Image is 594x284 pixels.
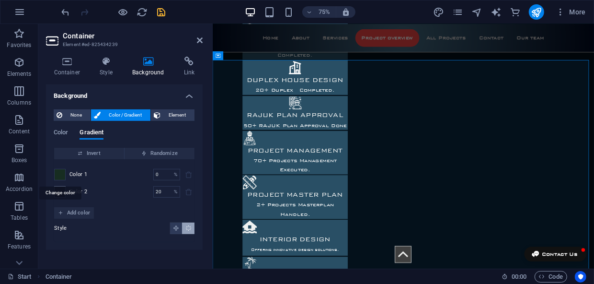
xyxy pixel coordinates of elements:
[173,225,179,231] i: Linear gradient
[63,32,203,40] h2: Container
[125,57,176,77] h4: Background
[125,148,194,159] button: Randomize
[531,7,542,18] i: Publish
[510,7,521,18] i: Commerce
[58,148,120,159] span: Invert
[452,7,463,18] i: Pages (Ctrl+Alt+S)
[491,7,502,18] i: AI Writer
[539,271,563,283] span: Code
[174,187,177,197] p: %
[156,6,167,18] button: save
[60,7,71,18] i: Undo: Change background color (Ctrl+Z)
[163,109,192,121] span: Element
[92,57,125,77] h4: Style
[510,6,521,18] button: commerce
[471,7,482,18] i: Navigator
[46,271,72,283] span: Click to select. Double-click to edit
[128,148,191,159] span: Randomize
[512,271,526,283] span: 00 00
[60,6,71,18] button: undo
[54,186,66,198] div: Change color
[174,170,177,179] p: %
[176,57,203,77] h4: Link
[91,109,150,121] button: Color / Gradient
[63,40,183,49] h3: Element #ed-825434239
[552,4,590,20] button: More
[80,127,103,140] span: Gradient
[183,169,194,180] span: The last two colors can't be deleted
[317,6,332,18] h6: 75%
[151,109,194,121] button: Element
[7,99,31,106] p: Columns
[491,6,502,18] button: text_generator
[156,7,167,18] i: Save (Ctrl+S)
[8,243,31,250] p: Features
[54,225,67,232] span: Style
[185,225,192,231] i: Radial gradient
[153,169,180,180] div: Color offset
[54,207,94,219] button: Add color
[575,271,586,283] button: Usercentrics
[183,186,194,198] span: The last two colors can't be deleted
[6,185,33,193] p: Accordion
[54,109,91,121] button: None
[11,156,27,164] p: Boxes
[54,148,125,159] button: Invert
[58,207,90,219] span: Add color
[11,214,28,222] p: Tables
[342,8,350,16] i: On resize automatically adjust zoom level to fit chosen device.
[433,6,445,18] button: design
[46,84,203,102] h4: Background
[302,6,336,18] button: 75%
[103,109,148,121] span: Color / Gradient
[69,188,88,196] span: Color 2
[182,223,194,234] button: Radial gradient
[46,271,72,283] nav: breadcrumb
[529,4,544,20] button: publish
[9,128,30,135] p: Content
[137,6,148,18] button: reload
[502,271,527,283] h6: Session time
[518,273,520,280] span: :
[7,70,32,78] p: Elements
[433,7,444,18] i: Design (Ctrl+Alt+Y)
[46,57,92,77] h4: Container
[170,223,182,234] button: Linear gradient
[8,271,32,283] a: Click to cancel selection. Double-click to open Pages
[471,6,483,18] button: navigator
[535,271,567,283] button: Code
[65,109,88,121] span: None
[54,127,68,140] span: Color
[69,171,88,178] span: Color 1
[7,41,31,49] p: Favorites
[452,6,464,18] button: pages
[153,186,180,198] div: Color offset
[556,7,586,17] span: More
